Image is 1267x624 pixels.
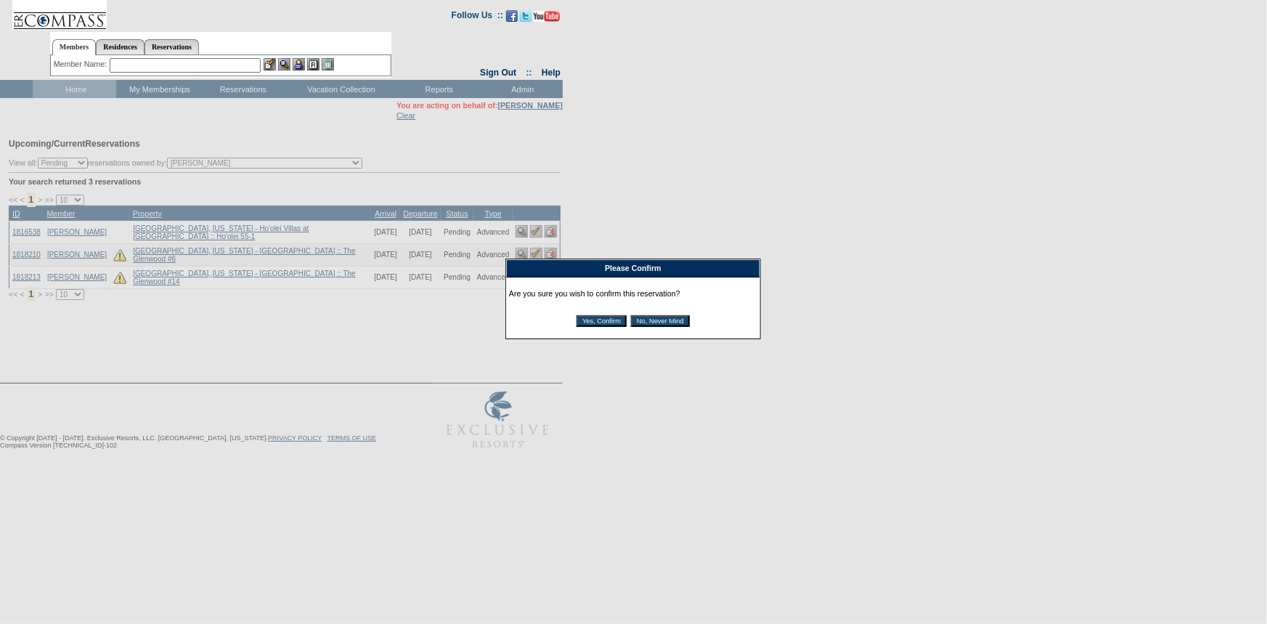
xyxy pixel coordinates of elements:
[264,58,276,70] img: b_edit.gif
[96,39,144,54] a: Residences
[52,39,97,55] a: Members
[509,280,757,336] div: Are you sure you wish to confirm this reservation?
[54,58,110,70] div: Member Name:
[520,15,531,23] a: Follow us on Twitter
[322,58,334,70] img: b_calculator.gif
[520,10,531,22] img: Follow us on Twitter
[526,68,532,78] span: ::
[278,58,290,70] img: View
[144,39,199,54] a: Reservations
[577,315,627,327] input: Yes, Confirm
[480,68,516,78] a: Sign Out
[534,15,560,23] a: Subscribe to our YouTube Channel
[506,10,518,22] img: Become our fan on Facebook
[452,9,503,26] td: Follow Us ::
[506,15,518,23] a: Become our fan on Facebook
[293,58,305,70] img: Impersonate
[506,259,760,277] div: Please Confirm
[534,11,560,22] img: Subscribe to our YouTube Channel
[307,58,319,70] img: Reservations
[631,315,690,327] input: No, Never Mind
[542,68,561,78] a: Help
